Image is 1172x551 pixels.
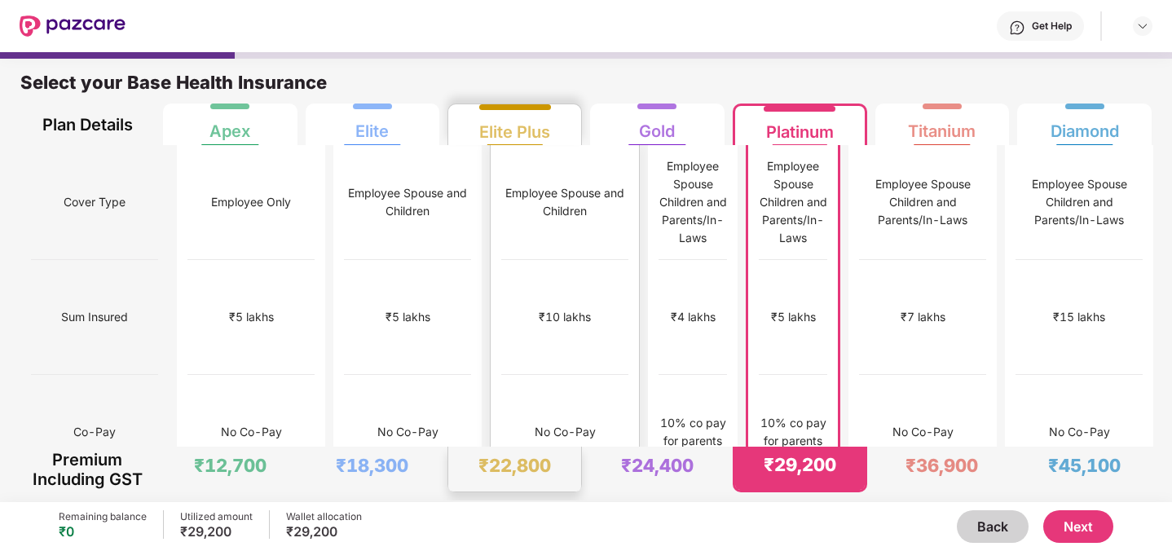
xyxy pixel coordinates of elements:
[1016,175,1143,229] div: Employee Spouse Children and Parents/In-Laws
[479,109,550,142] div: Elite Plus
[355,108,389,141] div: Elite
[501,184,628,220] div: Employee Spouse and Children
[20,71,1152,104] div: Select your Base Health Insurance
[621,454,694,477] div: ₹24,400
[759,414,827,450] div: 10% co pay for parents
[20,15,126,37] img: New Pazcare Logo
[659,414,727,450] div: 10% co pay for parents
[1136,20,1149,33] img: svg+xml;base64,PHN2ZyBpZD0iRHJvcGRvd24tMzJ4MzIiIHhtbG5zPSJodHRwOi8vd3d3LnczLm9yZy8yMDAwL3N2ZyIgd2...
[1043,510,1113,543] button: Next
[1049,423,1110,441] div: No Co-Pay
[73,417,116,447] span: Co-Pay
[59,510,147,523] div: Remaining balance
[639,108,675,141] div: Gold
[344,184,471,220] div: Employee Spouse and Children
[859,175,986,229] div: Employee Spouse Children and Parents/In-Laws
[535,423,596,441] div: No Co-Pay
[908,108,976,141] div: Titanium
[386,308,430,326] div: ₹5 lakhs
[766,109,834,142] div: Platinum
[377,423,438,441] div: No Co-Pay
[759,157,827,247] div: Employee Spouse Children and Parents/In-Laws
[194,454,267,477] div: ₹12,700
[1053,308,1105,326] div: ₹15 lakhs
[31,447,144,492] div: Premium Including GST
[180,510,253,523] div: Utilized amount
[336,454,408,477] div: ₹18,300
[1032,20,1072,33] div: Get Help
[31,104,144,145] div: Plan Details
[59,523,147,540] div: ₹0
[659,157,727,247] div: Employee Spouse Children and Parents/In-Laws
[180,523,253,540] div: ₹29,200
[764,453,836,476] div: ₹29,200
[286,523,362,540] div: ₹29,200
[221,423,282,441] div: No Co-Pay
[64,187,126,218] span: Cover Type
[478,454,551,477] div: ₹22,800
[539,308,591,326] div: ₹10 lakhs
[61,302,128,333] span: Sum Insured
[892,423,954,441] div: No Co-Pay
[901,308,945,326] div: ₹7 lakhs
[1048,454,1121,477] div: ₹45,100
[771,308,816,326] div: ₹5 lakhs
[209,108,250,141] div: Apex
[671,308,716,326] div: ₹4 lakhs
[229,308,274,326] div: ₹5 lakhs
[1009,20,1025,36] img: svg+xml;base64,PHN2ZyBpZD0iSGVscC0zMngzMiIgeG1sbnM9Imh0dHA6Ly93d3cudzMub3JnLzIwMDAvc3ZnIiB3aWR0aD...
[1051,108,1119,141] div: Diamond
[957,510,1029,543] button: Back
[286,510,362,523] div: Wallet allocation
[211,193,291,211] div: Employee Only
[905,454,978,477] div: ₹36,900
